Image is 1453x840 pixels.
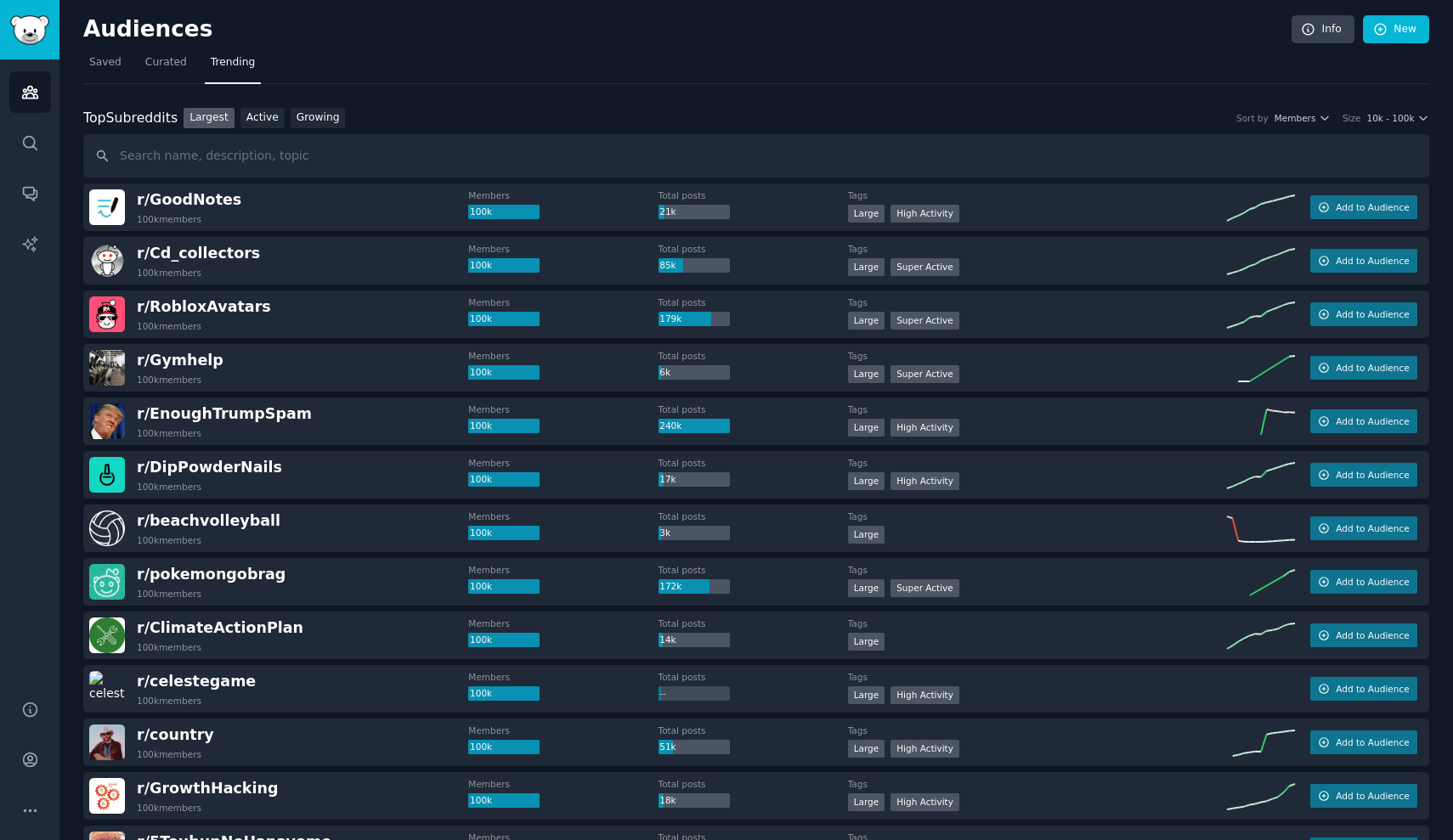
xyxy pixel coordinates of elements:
img: GrowthHacking [89,778,125,814]
span: r/ pokemongobrag [137,566,286,583]
span: r/ EnoughTrumpSpam [137,405,312,422]
span: Add to Audience [1336,790,1409,802]
div: 100k members [137,213,201,225]
a: Growing [291,108,346,129]
div: Top Subreddits [83,108,178,129]
div: 100k members [137,695,201,707]
button: Add to Audience [1310,677,1417,701]
div: High Activity [890,793,959,811]
input: Search name, description, topic [83,134,1429,178]
dt: Total posts [659,724,848,736]
dt: Tags [848,403,1227,415]
div: High Activity [890,205,959,223]
span: Trending [211,55,255,70]
span: r/ celestegame [137,673,256,690]
button: Add to Audience [1310,302,1417,326]
div: 100k members [137,481,201,493]
span: r/ Gymhelp [137,352,223,369]
dt: Total posts [659,510,848,522]
dt: Tags [848,564,1227,576]
div: 3k [659,526,730,541]
span: r/ ClimateActionPlan [137,619,303,636]
button: 10k - 100k [1366,112,1429,124]
img: EnoughTrumpSpam [89,403,125,439]
div: 18k [659,793,730,809]
dt: Members [468,403,658,415]
span: 10k - 100k [1366,112,1414,124]
div: 6k [659,365,730,381]
a: New [1363,15,1429,44]
span: Saved [89,55,122,70]
div: 14k [659,633,730,648]
dt: Members [468,350,658,362]
img: celestegame [89,671,125,707]
img: Cd_collectors [89,243,125,279]
div: Large [848,419,885,437]
dt: Members [468,617,658,629]
div: High Activity [890,419,959,437]
dt: Members [468,243,658,255]
button: Add to Audience [1310,570,1417,594]
dt: Members [468,510,658,522]
div: 100k members [137,267,201,279]
dt: Tags [848,617,1227,629]
dt: Tags [848,189,1227,201]
span: r/ country [137,726,214,743]
div: 100k [468,526,540,541]
span: Curated [145,55,187,70]
a: Trending [205,49,261,84]
div: Large [848,686,885,704]
span: Add to Audience [1336,736,1409,748]
img: DipPowderNails [89,457,125,493]
dt: Total posts [659,457,848,469]
dt: Total posts [659,617,848,629]
span: Add to Audience [1336,469,1409,481]
dt: Members [468,724,658,736]
div: Super Active [890,312,959,330]
div: Size [1343,112,1361,124]
span: r/ GrowthHacking [137,780,279,797]
img: GoodNotes [89,189,125,225]
div: 100k members [137,427,201,439]
span: Add to Audience [1336,576,1409,588]
div: Super Active [890,579,959,597]
div: 179k [659,312,730,327]
div: Sort by [1236,112,1269,124]
span: Add to Audience [1336,362,1409,374]
dt: Tags [848,510,1227,522]
div: Large [848,312,885,330]
div: Large [848,793,885,811]
div: Large [848,365,885,383]
dt: Total posts [659,564,848,576]
a: Curated [139,49,193,84]
div: 100k members [137,748,201,760]
div: 100k members [137,802,201,814]
dt: Total posts [659,350,848,362]
div: Large [848,258,885,276]
button: Add to Audience [1310,195,1417,219]
span: r/ Cd_collectors [137,245,260,262]
div: 100k [468,472,540,488]
div: 100k members [137,374,201,386]
div: 100k [468,365,540,381]
div: Large [848,526,885,544]
div: 100k [468,633,540,648]
div: Super Active [890,258,959,276]
div: Large [848,205,885,223]
a: Largest [184,108,235,129]
div: Large [848,472,885,490]
dt: Members [468,778,658,790]
span: Add to Audience [1336,415,1409,427]
dt: Tags [848,724,1227,736]
img: country [89,724,125,760]
div: 21k [659,205,730,220]
div: 100k [468,579,540,595]
dt: Total posts [659,189,848,201]
dt: Tags [848,457,1227,469]
span: r/ beachvolleyball [137,512,280,529]
span: r/ GoodNotes [137,191,241,208]
div: 100k members [137,534,201,546]
span: Members [1275,112,1316,124]
div: 85k [659,258,730,273]
div: Super Active [890,365,959,383]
